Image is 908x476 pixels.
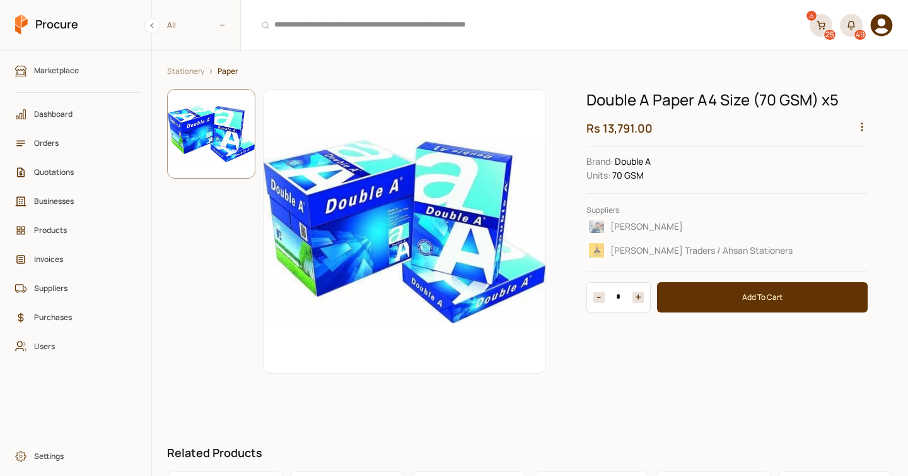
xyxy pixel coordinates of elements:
[34,137,129,149] span: Orders
[586,169,610,182] dt: Unit of Measure
[854,30,866,40] div: 49
[586,155,868,169] dd: Double A
[593,292,605,303] button: Increase item quantity
[586,121,868,136] h2: Rs 13,791.00
[35,16,78,32] span: Procure
[34,311,129,323] span: Purchases
[610,244,793,257] span: [PERSON_NAME] Traders / Ahsan Stationers
[9,131,145,155] a: Orders
[167,19,176,31] span: All
[9,444,145,468] a: Settings
[34,64,129,76] span: Marketplace
[586,169,868,182] dd: 70 GSM
[34,195,129,207] span: Businesses
[610,220,683,233] span: [PERSON_NAME]
[9,160,145,184] a: Quotations
[34,340,129,352] span: Users
[9,218,145,242] a: Products
[586,216,868,237] button: [PERSON_NAME]
[586,204,868,216] p: Suppliers
[657,282,868,312] button: Add To Cart
[810,14,832,37] a: 25
[34,450,129,462] span: Settings
[586,155,613,169] dt: Brand :
[9,277,145,300] a: Suppliers
[586,241,864,261] div: Aqeel Traders / Ahsan Stationers
[586,240,868,261] button: [PERSON_NAME] Traders / Ahsan Stationers
[9,335,145,359] a: Users
[9,102,145,126] a: Dashboard
[167,66,204,76] a: Stationery
[9,59,145,83] a: Marketplace
[218,66,238,76] a: Paper
[152,15,240,35] span: All
[9,306,145,330] a: Purchases
[605,292,632,303] input: 1 Items
[34,253,129,265] span: Invoices
[34,108,129,120] span: Dashboard
[9,247,145,271] a: Invoices
[586,89,868,110] h1: Double A Paper A4 Size (70 GSM) x5
[248,9,802,41] input: Products, Businesses, Users, Suppliers, Orders, and Purchases
[632,292,644,303] button: Decrease item quantity
[34,282,129,294] span: Suppliers
[9,189,145,213] a: Businesses
[824,30,835,40] div: 25
[167,445,893,461] h2: Related Products
[15,15,78,36] a: Procure
[586,217,864,237] div: Kashif Ali Khan
[840,14,863,37] button: 49
[34,224,129,236] span: Products
[34,166,129,178] span: Quotations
